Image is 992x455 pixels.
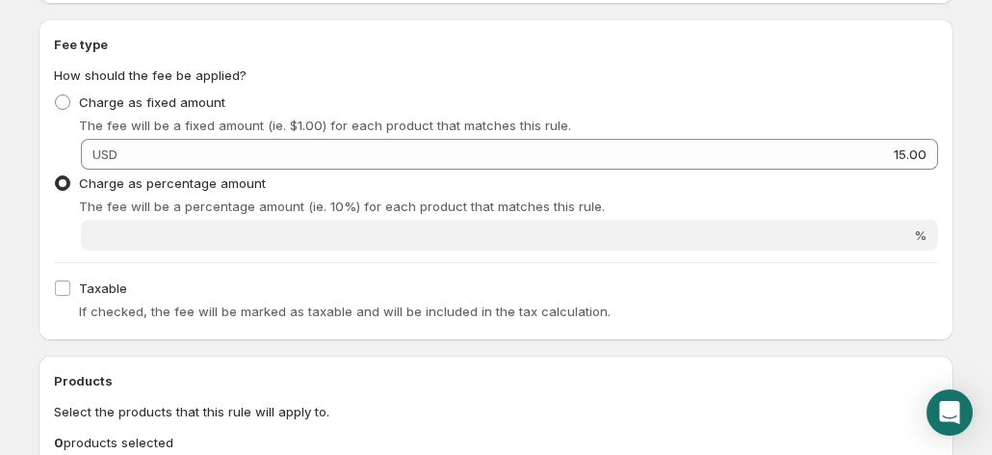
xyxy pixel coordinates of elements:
[54,35,938,54] h2: Fee type
[914,227,927,243] span: %
[79,118,571,133] span: The fee will be a fixed amount (ie. $1.00) for each product that matches this rule.
[54,435,64,450] b: 0
[92,147,117,162] span: USD
[54,67,247,83] span: How should the fee be applied?
[79,175,266,191] span: Charge as percentage amount
[54,402,938,421] p: Select the products that this rule will apply to.
[54,433,938,452] p: products selected
[79,304,611,319] span: If checked, the fee will be marked as taxable and will be included in the tax calculation.
[79,281,127,296] span: Taxable
[54,371,938,390] h2: Products
[79,197,938,216] p: The fee will be a percentage amount (ie. 10%) for each product that matches this rule.
[79,94,225,110] span: Charge as fixed amount
[927,389,973,436] div: Open Intercom Messenger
